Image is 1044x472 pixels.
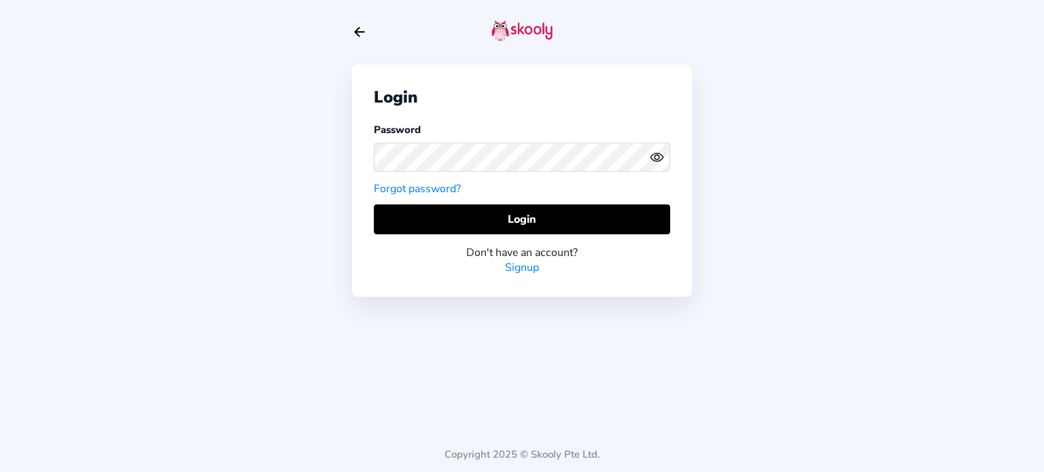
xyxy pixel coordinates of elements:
div: Don't have an account? [374,245,670,260]
ion-icon: eye outline [650,150,664,164]
label: Password [374,123,421,137]
button: eye outlineeye off outline [650,150,670,164]
img: skooly-logo.png [491,20,553,41]
a: Forgot password? [374,181,461,196]
button: Login [374,204,670,234]
button: arrow back outline [352,24,367,39]
div: Login [374,86,670,108]
a: Signup [505,260,539,275]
